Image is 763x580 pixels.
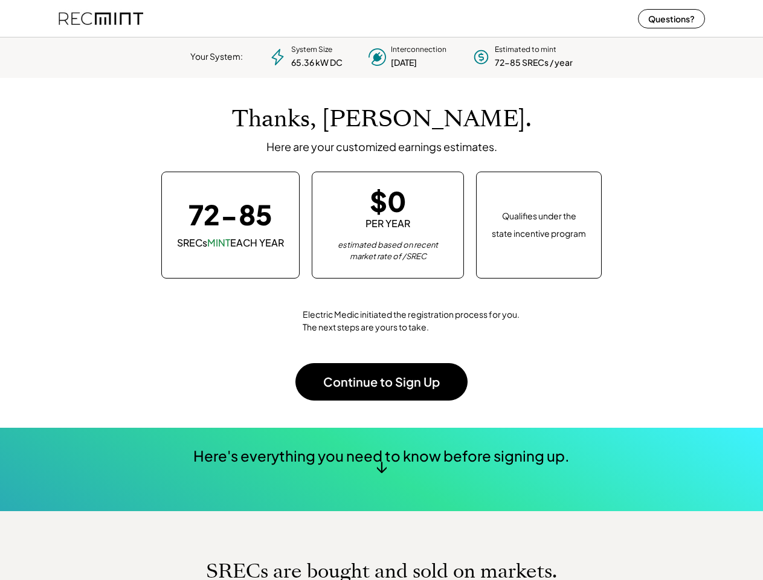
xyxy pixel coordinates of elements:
div: Here's everything you need to know before signing up. [193,446,570,466]
div: [DATE] [391,57,417,69]
div: PER YEAR [365,217,410,230]
button: Continue to Sign Up [295,363,468,401]
div: estimated based on recent market rate of /SREC [327,239,448,263]
h1: Thanks, [PERSON_NAME]. [232,105,532,134]
div: Qualifies under the [502,210,576,222]
div: Your System: [190,51,243,63]
font: MINT [207,236,230,249]
img: recmint-logotype%403x%20%281%29.jpeg [59,2,143,34]
div: ↓ [376,457,387,475]
img: yH5BAEAAAAALAAAAAABAAEAAAIBRAA7 [242,297,291,345]
div: Estimated to mint [495,45,556,55]
div: Here are your customized earnings estimates. [266,140,497,153]
button: Questions? [638,9,705,28]
div: SRECs EACH YEAR [177,236,284,250]
div: Interconnection [391,45,446,55]
div: $0 [370,187,407,214]
div: 72-85 SRECs / year [495,57,573,69]
div: Electric Medic initiated the registration process for you. The next steps are yours to take. [303,308,521,333]
div: 65.36 kW DC [291,57,343,69]
div: 72-85 [188,201,272,228]
div: System Size [291,45,332,55]
div: state incentive program [492,226,586,240]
